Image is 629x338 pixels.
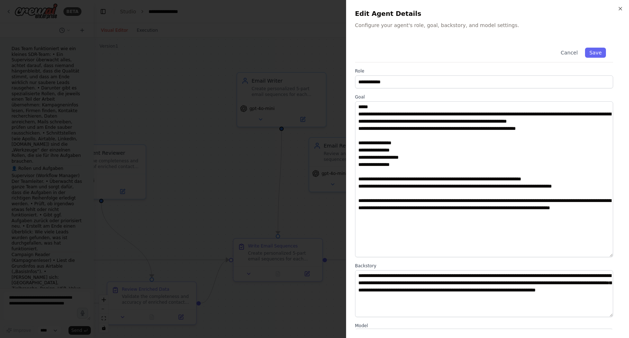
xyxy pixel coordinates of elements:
[355,22,620,29] p: Configure your agent's role, goal, backstory, and model settings.
[355,94,613,100] label: Goal
[355,68,613,74] label: Role
[355,263,613,269] label: Backstory
[355,9,620,19] h2: Edit Agent Details
[355,323,613,329] label: Model
[556,48,582,58] button: Cancel
[585,48,606,58] button: Save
